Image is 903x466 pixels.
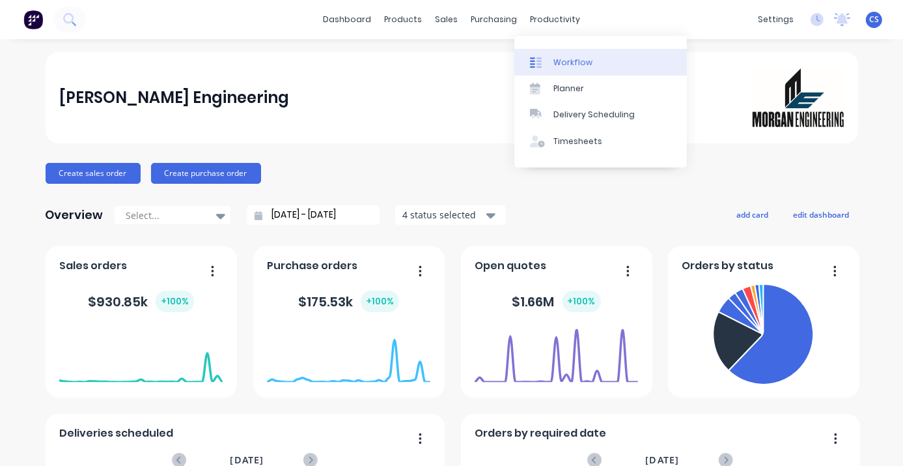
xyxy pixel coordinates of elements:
button: edit dashboard [785,206,858,223]
a: Planner [514,76,687,102]
button: Create purchase order [151,163,261,184]
a: Workflow [514,49,687,75]
a: Timesheets [514,128,687,154]
div: [PERSON_NAME] Engineering [59,85,289,111]
span: Sales orders [59,258,127,274]
a: Delivery Scheduling [514,102,687,128]
div: + 100 % [361,291,399,312]
div: settings [751,10,800,29]
button: 4 status selected [395,205,506,225]
div: Delivery Scheduling [553,109,635,121]
img: Morgan Engineering [753,68,844,127]
button: add card [729,206,777,223]
button: Create sales order [46,163,141,184]
div: Overview [46,202,104,228]
div: Timesheets [553,136,602,147]
span: Open quotes [475,258,546,274]
div: Workflow [553,57,592,68]
div: productivity [523,10,587,29]
div: 4 status selected [402,208,484,222]
div: $ 175.53k [298,291,399,312]
span: CS [869,14,879,25]
div: sales [428,10,464,29]
div: + 100 % [156,291,194,312]
span: Purchase orders [267,258,357,274]
a: dashboard [316,10,378,29]
div: + 100 % [563,291,601,312]
div: $ 1.66M [512,291,601,312]
div: products [378,10,428,29]
div: $ 930.85k [88,291,194,312]
div: purchasing [464,10,523,29]
span: Orders by status [682,258,773,274]
img: Factory [23,10,43,29]
div: Planner [553,83,584,95]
